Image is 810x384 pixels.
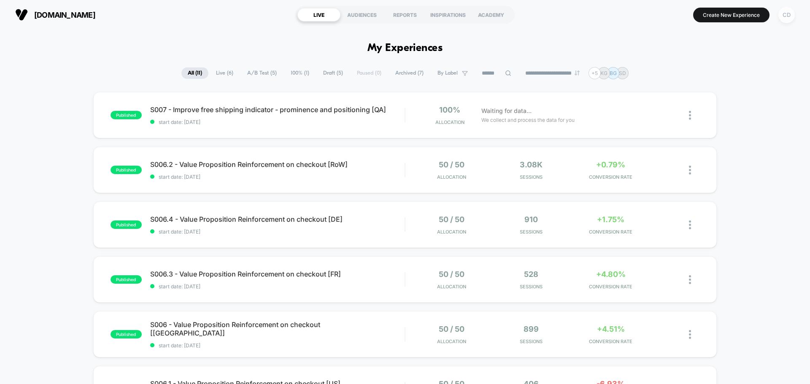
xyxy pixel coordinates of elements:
[573,338,648,344] span: CONVERSION RATE
[150,119,405,125] span: start date: [DATE]
[689,275,691,284] img: close
[34,11,95,19] span: [DOMAIN_NAME]
[15,8,28,21] img: Visually logo
[494,284,569,290] span: Sessions
[575,70,580,75] img: end
[111,166,142,174] span: published
[13,8,98,21] button: [DOMAIN_NAME]
[524,270,538,279] span: 528
[481,106,532,115] span: Waiting for data...
[689,111,691,120] img: close
[439,215,464,224] span: 50 / 50
[150,160,405,169] span: S006.2 - Value Proposition Reinforcement on checkout [RoW]
[689,220,691,229] img: close
[573,174,648,180] span: CONVERSION RATE
[689,166,691,175] img: close
[297,8,340,21] div: LIVE
[596,270,626,279] span: +4.80%
[150,215,405,223] span: S006.4 - Value Proposition Reinforcement on checkout [DE]
[210,67,240,79] span: Live ( 6 )
[589,67,601,79] div: + 5
[150,342,405,349] span: start date: [DATE]
[383,8,427,21] div: REPORTS
[573,229,648,235] span: CONVERSION RATE
[439,160,464,169] span: 50 / 50
[181,67,208,79] span: All ( 11 )
[439,270,464,279] span: 50 / 50
[494,338,569,344] span: Sessions
[437,229,466,235] span: Allocation
[150,270,405,278] span: S006.3 - Value Proposition Reinforcement on checkout [FR]
[481,116,575,124] span: We collect and process the data for you
[437,70,458,76] span: By Label
[610,70,617,76] p: BG
[494,229,569,235] span: Sessions
[778,7,795,23] div: CD
[597,325,625,333] span: +4.51%
[241,67,283,79] span: A/B Test ( 5 )
[150,174,405,180] span: start date: [DATE]
[111,111,142,119] span: published
[596,160,625,169] span: +0.79%
[427,8,470,21] div: INSPIRATIONS
[573,284,648,290] span: CONVERSION RATE
[150,105,405,114] span: S007 - Improve free shipping indicator - prominence and positioning [QA]
[524,325,539,333] span: 899
[520,160,543,169] span: 3.08k
[340,8,383,21] div: AUDIENCES
[435,119,464,125] span: Allocation
[494,174,569,180] span: Sessions
[619,70,626,76] p: SD
[367,42,443,54] h1: My Experiences
[111,330,142,338] span: published
[439,105,460,114] span: 100%
[689,330,691,339] img: close
[111,275,142,284] span: published
[150,320,405,337] span: S006 - Value Proposition Reinforcement on checkout [[GEOGRAPHIC_DATA]]
[437,338,466,344] span: Allocation
[150,228,405,235] span: start date: [DATE]
[470,8,513,21] div: ACADEMY
[389,67,430,79] span: Archived ( 7 )
[317,67,349,79] span: Draft ( 5 )
[439,325,464,333] span: 50 / 50
[693,8,769,22] button: Create New Experience
[600,70,607,76] p: KG
[111,220,142,229] span: published
[437,174,466,180] span: Allocation
[437,284,466,290] span: Allocation
[150,283,405,290] span: start date: [DATE]
[524,215,538,224] span: 910
[776,6,797,24] button: CD
[284,67,316,79] span: 100% ( 1 )
[597,215,624,224] span: +1.75%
